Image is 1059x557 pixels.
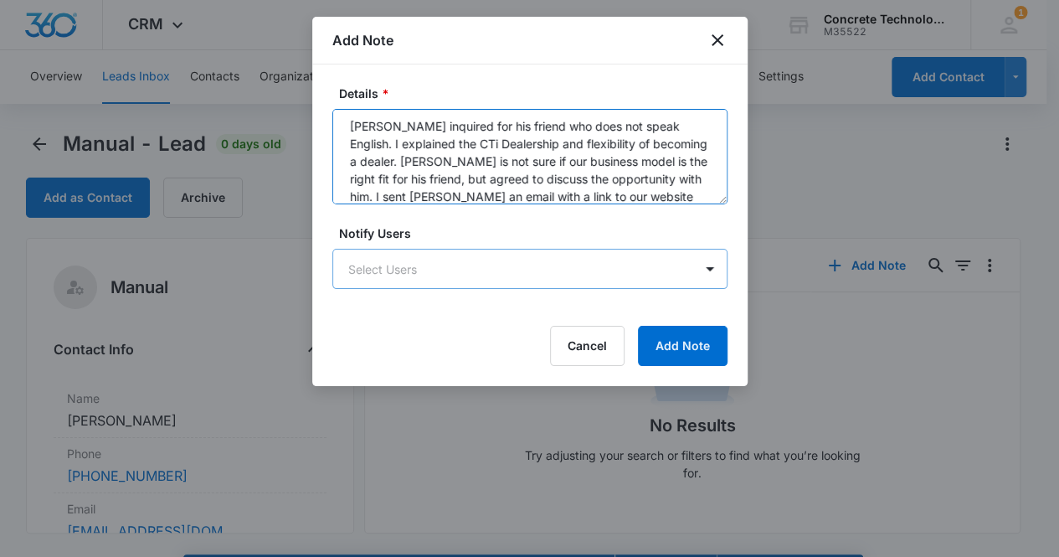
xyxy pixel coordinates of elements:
[638,326,727,366] button: Add Note
[332,30,393,50] h1: Add Note
[339,85,734,102] label: Details
[339,224,734,242] label: Notify Users
[707,30,727,50] button: close
[332,109,727,204] textarea: [PERSON_NAME] inquired for his friend who does not speak English. I explained the CTi Dealership ...
[550,326,625,366] button: Cancel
